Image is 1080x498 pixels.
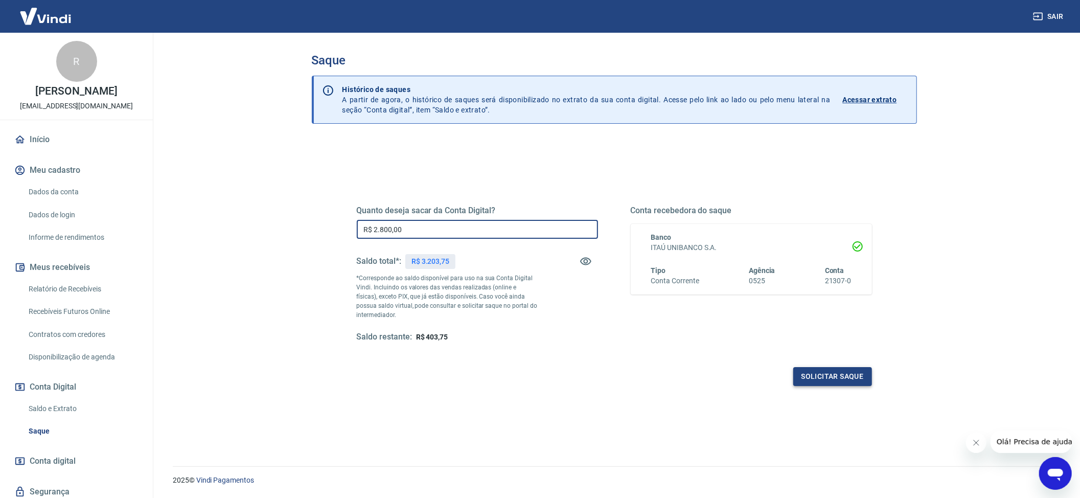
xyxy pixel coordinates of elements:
[357,274,538,320] p: *Corresponde ao saldo disponível para uso na sua Conta Digital Vindi. Incluindo os valores das ve...
[651,266,666,275] span: Tipo
[6,7,86,15] span: Olá! Precisa de ajuda?
[20,101,133,111] p: [EMAIL_ADDRESS][DOMAIN_NAME]
[651,233,672,241] span: Banco
[30,454,76,468] span: Conta digital
[25,398,141,419] a: Saldo e Extrato
[25,227,141,248] a: Informe de rendimentos
[825,266,844,275] span: Conta
[25,279,141,300] a: Relatório de Recebíveis
[357,256,401,266] h5: Saldo total*:
[1039,457,1072,490] iframe: Botão para abrir a janela de mensagens
[825,276,852,286] h6: 21307-0
[631,206,872,216] h5: Conta recebedora do saque
[651,242,852,253] h6: ITAÚ UNIBANCO S.A.
[25,324,141,345] a: Contratos com credores
[651,276,699,286] h6: Conta Corrente
[843,84,908,115] a: Acessar extrato
[342,84,831,95] p: Histórico de saques
[357,206,598,216] h5: Quanto deseja sacar da Conta Digital?
[25,182,141,202] a: Dados da conta
[843,95,897,105] p: Acessar extrato
[35,86,117,97] p: [PERSON_NAME]
[25,421,141,442] a: Saque
[749,276,775,286] h6: 0525
[12,159,141,182] button: Meu cadastro
[196,476,254,484] a: Vindi Pagamentos
[1031,7,1068,26] button: Sair
[416,333,448,341] span: R$ 403,75
[12,128,141,151] a: Início
[749,266,775,275] span: Agência
[25,347,141,368] a: Disponibilização de agenda
[12,256,141,279] button: Meus recebíveis
[56,41,97,82] div: R
[793,367,872,386] button: Solicitar saque
[966,433,986,453] iframe: Fechar mensagem
[12,450,141,472] a: Conta digital
[991,431,1072,453] iframe: Mensagem da empresa
[411,256,449,267] p: R$ 3.203,75
[25,301,141,322] a: Recebíveis Futuros Online
[12,376,141,398] button: Conta Digital
[312,53,917,67] h3: Saque
[342,84,831,115] p: A partir de agora, o histórico de saques será disponibilizado no extrato da sua conta digital. Ac...
[357,332,412,343] h5: Saldo restante:
[12,1,79,32] img: Vindi
[25,205,141,225] a: Dados de login
[173,475,1055,486] p: 2025 ©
